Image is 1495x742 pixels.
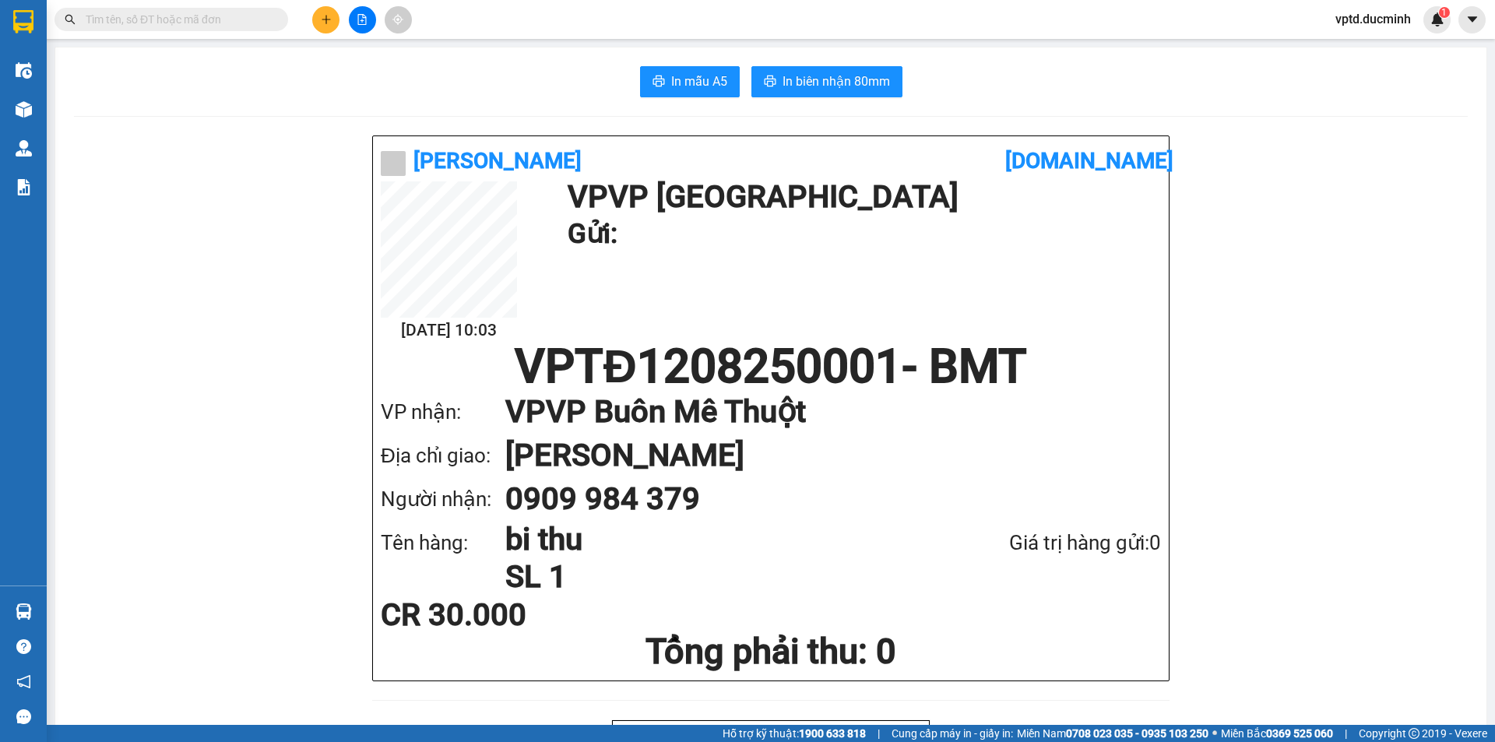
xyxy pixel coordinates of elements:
button: plus [312,6,339,33]
span: | [1345,725,1347,742]
span: printer [653,75,665,90]
button: printerIn mẫu A5 [640,66,740,97]
h1: VP VP [GEOGRAPHIC_DATA] [568,181,1153,213]
span: search [65,14,76,25]
b: [PERSON_NAME] [413,148,582,174]
div: Giá trị hàng gửi: 0 [927,527,1161,559]
span: file-add [357,14,368,25]
button: caret-down [1458,6,1486,33]
img: warehouse-icon [16,101,32,118]
button: aim [385,6,412,33]
button: file-add [349,6,376,33]
h1: [PERSON_NAME] [505,434,1130,477]
h1: VP VP Buôn Mê Thuột [505,390,1130,434]
h1: SL 1 [505,558,927,596]
img: warehouse-icon [16,603,32,620]
span: ⚪️ [1212,730,1217,737]
span: Miền Bắc [1221,725,1333,742]
div: Người nhận: [381,484,505,515]
strong: 0708 023 035 - 0935 103 250 [1066,727,1208,740]
span: caret-down [1465,12,1479,26]
span: question-circle [16,639,31,654]
h1: Gửi: [568,213,1153,255]
span: Miền Nam [1017,725,1208,742]
img: icon-new-feature [1430,12,1444,26]
span: vptd.ducminh [1323,9,1423,29]
img: solution-icon [16,179,32,195]
span: printer [764,75,776,90]
h1: 0909 984 379 [505,477,1130,521]
button: printerIn biên nhận 80mm [751,66,902,97]
h2: [DATE] 10:03 [381,318,517,343]
span: message [16,709,31,724]
span: copyright [1409,728,1419,739]
div: CR 30.000 [381,600,638,631]
span: plus [321,14,332,25]
h1: VPTĐ1208250001 - BMT [381,343,1161,390]
strong: 0369 525 060 [1266,727,1333,740]
span: | [878,725,880,742]
h1: bi thu [505,521,927,558]
div: VP nhận: [381,396,505,428]
img: warehouse-icon [16,140,32,156]
h1: Tổng phải thu: 0 [381,631,1161,673]
span: In biên nhận 80mm [783,72,890,91]
span: 1 [1441,7,1447,18]
img: logo-vxr [13,10,33,33]
sup: 1 [1439,7,1450,18]
div: Tên hàng: [381,527,505,559]
div: Địa chỉ giao: [381,440,505,472]
span: In mẫu A5 [671,72,727,91]
b: [DOMAIN_NAME] [1005,148,1173,174]
input: Tìm tên, số ĐT hoặc mã đơn [86,11,269,28]
span: aim [392,14,403,25]
span: Hỗ trợ kỹ thuật: [723,725,866,742]
strong: 1900 633 818 [799,727,866,740]
img: warehouse-icon [16,62,32,79]
span: notification [16,674,31,689]
span: Cung cấp máy in - giấy in: [892,725,1013,742]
